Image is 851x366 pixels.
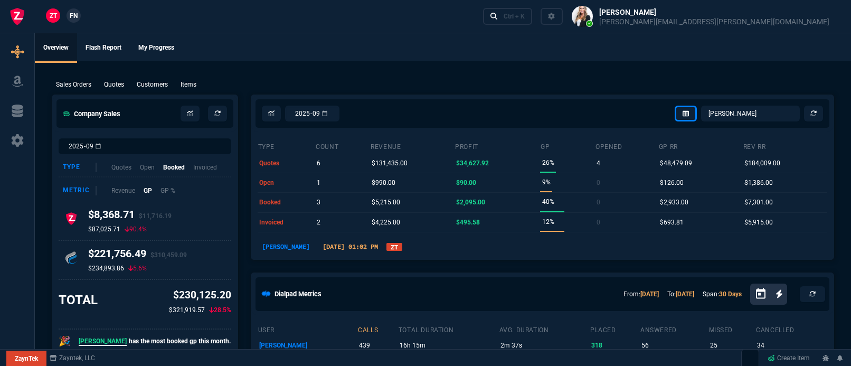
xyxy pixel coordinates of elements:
[744,195,773,210] p: $7,301.00
[139,212,172,220] span: $11,716.19
[400,338,497,353] p: 16h 15m
[372,195,400,210] p: $5,215.00
[111,186,135,195] p: Revenue
[357,322,398,336] th: calls
[597,195,600,210] p: 0
[597,156,600,171] p: 4
[755,322,827,336] th: cancelled
[667,289,694,299] p: To:
[111,163,131,172] p: Quotes
[77,33,130,63] a: Flash Report
[744,215,773,230] p: $5,915.00
[676,290,694,298] a: [DATE]
[79,336,231,346] p: has the most booked gp this month.
[744,175,773,190] p: $1,386.00
[318,242,382,251] p: [DATE] 01:02 PM
[258,153,316,173] td: quotes
[540,138,594,153] th: GP
[209,305,231,315] p: 28.5%
[504,12,525,21] div: Ctrl + K
[719,290,742,298] a: 30 Days
[317,215,320,230] p: 2
[763,350,814,366] a: Create Item
[88,225,120,233] p: $87,025.71
[160,186,175,195] p: GP %
[708,322,756,336] th: missed
[63,109,120,119] h5: Company Sales
[455,138,540,153] th: Profit
[169,288,231,303] p: $230,125.20
[641,338,706,353] p: 56
[169,305,205,315] p: $321,919.57
[88,247,187,264] h4: $221,756.49
[372,215,400,230] p: $4,225.00
[258,212,316,232] td: invoiced
[317,195,320,210] p: 3
[315,138,370,153] th: count
[710,338,754,353] p: 25
[499,322,590,336] th: avg. duration
[640,290,659,298] a: [DATE]
[590,322,640,336] th: placed
[193,163,217,172] p: Invoiced
[79,337,127,346] span: [PERSON_NAME]
[597,175,600,190] p: 0
[359,338,396,353] p: 439
[125,225,147,233] p: 90.4%
[258,173,316,192] td: open
[317,156,320,171] p: 6
[317,175,320,190] p: 1
[757,338,825,353] p: 34
[456,175,476,190] p: $90.00
[542,214,554,229] p: 12%
[258,242,314,251] p: [PERSON_NAME]
[275,289,322,299] h5: Dialpad Metrics
[660,175,684,190] p: $126.00
[130,33,183,63] a: My Progress
[597,215,600,230] p: 0
[542,155,554,170] p: 26%
[623,289,659,299] p: From:
[50,11,57,21] span: ZT
[542,175,551,190] p: 9%
[88,208,172,225] h4: $8,368.71
[258,193,316,212] td: booked
[140,163,155,172] p: Open
[398,322,499,336] th: total duration
[744,156,780,171] p: $184,009.00
[370,138,455,153] th: revenue
[754,286,776,302] button: Open calendar
[137,80,168,89] p: Customers
[46,353,98,363] a: msbcCompanyName
[456,156,489,171] p: $34,627.92
[542,194,554,209] p: 40%
[591,338,638,353] p: 318
[703,289,742,299] p: Span:
[88,264,124,273] p: $234,893.86
[163,163,185,172] p: Booked
[144,186,152,195] p: GP
[150,251,187,259] span: $310,459.09
[258,322,358,336] th: user
[500,338,588,353] p: 2m 37s
[386,243,402,251] a: ZT
[128,264,147,273] p: 5.6%
[456,215,480,230] p: $495.58
[70,11,78,21] span: FN
[640,322,708,336] th: answered
[59,292,98,308] h3: TOTAL
[372,175,395,190] p: $990.00
[63,163,97,172] div: Type
[456,195,485,210] p: $2,095.00
[258,138,316,153] th: type
[372,156,408,171] p: $131,435.00
[104,80,124,89] p: Quotes
[660,156,692,171] p: $48,479.09
[181,80,196,89] p: Items
[658,138,743,153] th: GP RR
[660,215,684,230] p: $693.81
[59,334,70,349] p: 🎉
[259,338,356,353] p: [PERSON_NAME]
[595,138,658,153] th: opened
[660,195,688,210] p: $2,933.00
